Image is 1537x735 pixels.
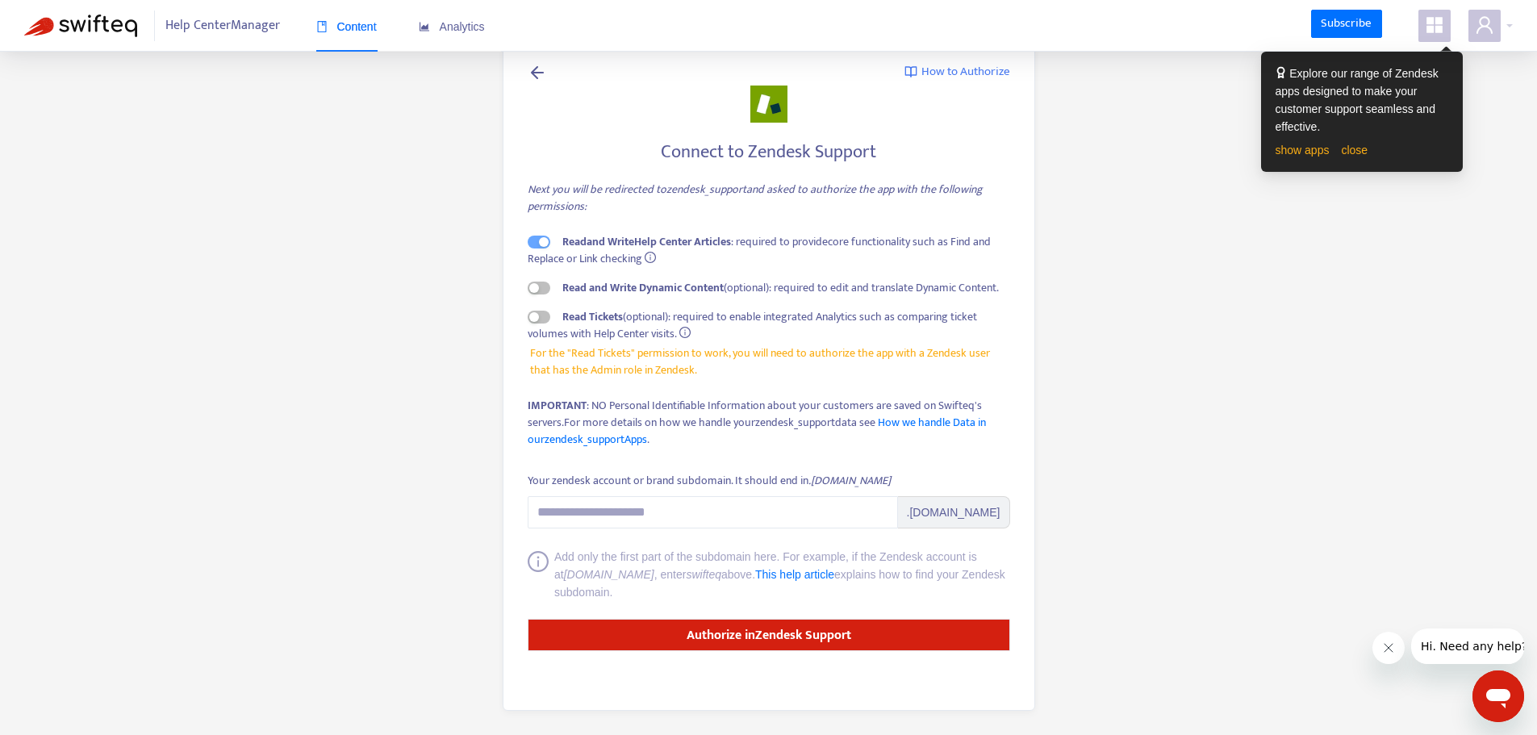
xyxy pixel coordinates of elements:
[528,413,986,449] a: How we handle Data in ourzendesk_supportApps
[1475,15,1494,35] span: user
[562,307,623,326] strong: Read Tickets
[1411,629,1524,664] iframe: Message from company
[530,345,1007,378] span: For the "Read Tickets" permission to work, you will need to authorize the app with a Zendesk user...
[1341,144,1368,157] a: close
[1276,144,1330,157] a: show apps
[1425,15,1444,35] span: appstore
[750,86,787,123] img: zendesk_support.png
[921,63,1010,81] span: How to Authorize
[24,15,137,37] img: Swifteq
[528,232,991,268] span: : required to provide core functionality such as Find and Replace or Link checking
[528,619,1010,651] button: Authorize inZendesk Support
[562,278,724,297] strong: Read and Write Dynamic Content
[562,232,731,251] strong: Read and Write Help Center Articles
[419,20,485,33] span: Analytics
[687,624,851,646] strong: Authorize in Zendesk Support
[528,307,977,343] span: (optional): required to enable integrated Analytics such as comparing ticket volumes with Help Ce...
[528,141,1010,163] h4: Connect to Zendesk Support
[316,21,328,32] span: book
[564,568,654,581] i: [DOMAIN_NAME]
[1472,670,1524,722] iframe: Button to launch messaging window
[679,327,691,338] span: info-circle
[165,10,280,41] span: Help Center Manager
[528,397,1010,448] div: : NO Personal Identifiable Information about your customers are saved on Swifteq's servers.
[645,252,656,263] span: info-circle
[316,20,377,33] span: Content
[755,568,834,581] a: This help article
[904,65,917,78] img: image-link
[528,551,549,601] span: info-circle
[419,21,430,32] span: area-chart
[1311,10,1382,39] a: Subscribe
[904,63,1010,81] a: How to Authorize
[808,471,891,490] i: .[DOMAIN_NAME]
[528,413,986,449] span: For more details on how we handle your zendesk_support data see .
[528,472,891,490] div: Your zendesk account or brand subdomain. It should end in
[1372,632,1405,664] iframe: Close message
[1276,65,1448,136] div: Explore our range of Zendesk apps designed to make your customer support seamless and effective.
[686,568,721,581] i: swifteq
[562,278,999,297] span: (optional): required to edit and translate Dynamic Content.
[554,548,1010,601] div: Add only the first part of the subdomain here. For example, if the Zendesk account is at , enter ...
[528,396,587,415] strong: IMPORTANT
[10,11,116,24] span: Hi. Need any help?
[898,496,1010,528] span: .[DOMAIN_NAME]
[528,180,983,215] i: Next you will be redirected to zendesk_support and asked to authorize the app with the following ...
